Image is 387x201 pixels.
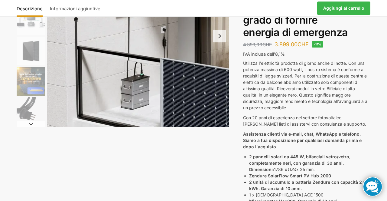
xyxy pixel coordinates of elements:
img: Maysun [17,37,45,65]
a: Aggiungi al carrello [317,2,370,15]
font: Descrizione [17,6,43,12]
font: -11% [314,42,321,46]
font: Zendure SolarFlow Smart PV Hub 2000 [249,173,331,178]
li: 4 / 11 [15,36,45,66]
font: 4.399,00 [243,42,262,48]
button: Next slide [213,30,226,42]
font: x 25 mm. [296,167,315,172]
font: 2 unità di accumulo a batteria Zendure con capacità 2 x 2 kWh. Garanzia di 10 anni. [249,180,370,191]
li: 3 / 11 [15,5,45,36]
font: 1134 [287,167,296,172]
button: Diapositiva successiva [17,121,45,127]
font: Utilizza l'elettricità prodotta di giorno anche di notte. Con una potenza massima di 600 watt, il... [243,61,367,110]
font: 1786 x [274,167,287,172]
img: Solakon-balkonkraftwerk-890-800w-2-x-445wp-modulo-growatt-neo-800m-x-growatt-noah-2000-schuko-kab... [17,67,45,96]
a: Informazioni aggiuntive [47,1,103,15]
font: Aggiungi al carrello [323,5,364,11]
li: 6 / 11 [15,96,45,127]
img: Cavo di collegamento - 3 metri_spina svizzera [17,97,45,126]
img: Accumulo di batterie Zendure: come collegarlo [17,6,45,35]
a: Descrizione [17,1,46,15]
font: 3.899,00 [275,41,298,48]
font: 2 pannelli solari da 445 W, bifacciali vetro/vetro, completamente neri, con garanzia di 30 anni. ... [249,154,350,172]
li: 7 / 11 [15,127,45,157]
font: CHF [298,41,309,48]
font: Informazioni aggiuntive [50,6,100,12]
font: CHF [262,42,272,48]
li: 5 / 11 [15,66,45,96]
font: IVA inclusa dell'8,1% [243,51,285,57]
font: 1 x [DEMOGRAPHIC_DATA] ACE 1500 [249,192,324,197]
font: Con 20 anni di esperienza nel settore fotovoltaico, [PERSON_NAME] lieti di assistervi con consule... [243,115,366,127]
font: Assistenza clienti via e-mail, chat, WhatsApp e telefono. Siamo a tua disposizione per qualsiasi ... [243,131,362,149]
